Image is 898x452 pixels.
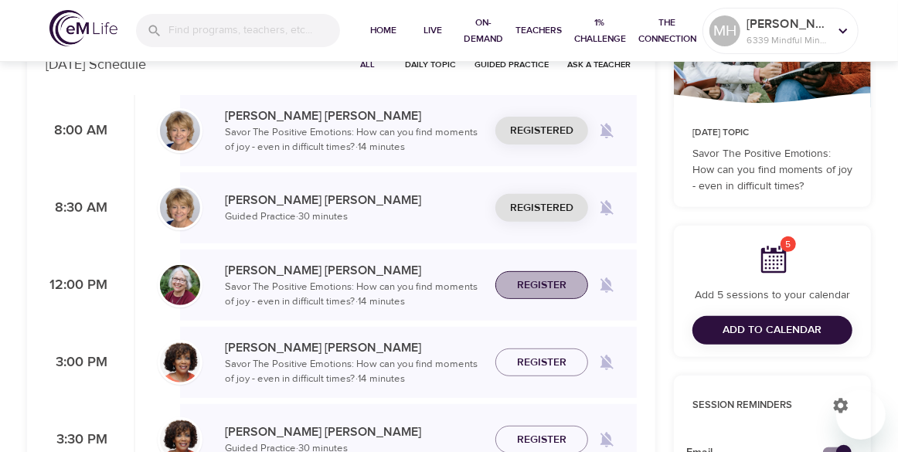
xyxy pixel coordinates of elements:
span: 5 [781,236,796,252]
span: Register [517,430,566,450]
p: [PERSON_NAME] [PERSON_NAME] [225,107,483,125]
span: Remind me when a class goes live every Friday at 8:30 AM [588,189,625,226]
span: Remind me when a class goes live every Friday at 3:00 PM [588,344,625,381]
span: Guided Practice [475,57,549,72]
span: Daily Topic [405,57,456,72]
p: [PERSON_NAME] [PERSON_NAME] [225,338,483,357]
span: Remind me when a class goes live every Friday at 8:00 AM [588,112,625,149]
p: 8:30 AM [46,198,107,219]
img: logo [49,10,117,46]
span: Register [517,353,566,372]
img: Lisa_Wickham-min.jpg [160,188,200,228]
div: MH [709,15,740,46]
span: On-Demand [464,15,503,47]
p: Savor The Positive Emotions: How can you find moments of joy - even in difficult times? · 14 minutes [225,280,483,310]
p: [DATE] Schedule [46,54,146,75]
p: Savor The Positive Emotions: How can you find moments of joy - even in difficult times? · 14 minutes [225,125,483,155]
span: 1% Challenge [574,15,626,47]
button: All [343,53,393,76]
p: Add 5 sessions to your calendar [692,287,852,304]
button: Registered [495,194,588,223]
button: Guided Practice [468,53,555,76]
p: [PERSON_NAME] back East [747,15,828,33]
p: Savor The Positive Emotions: How can you find moments of joy - even in difficult times? · 14 minutes [225,357,483,387]
iframe: Button to launch messaging window [836,390,886,440]
p: 12:00 PM [46,275,107,296]
p: [PERSON_NAME] [PERSON_NAME] [225,261,483,280]
span: Remind me when a class goes live every Friday at 12:00 PM [588,267,625,304]
p: [PERSON_NAME] [PERSON_NAME] [225,191,483,209]
span: Add to Calendar [723,321,822,340]
button: Daily Topic [399,53,462,76]
span: Ask a Teacher [567,57,631,72]
span: Teachers [515,22,562,39]
button: Ask a Teacher [561,53,637,76]
button: Register [495,271,588,300]
span: Registered [510,121,573,141]
p: Session Reminders [692,398,817,413]
button: Registered [495,117,588,145]
input: Find programs, teachers, etc... [168,14,340,47]
img: Janet_Jackson-min.jpg [160,342,200,382]
span: Register [517,276,566,295]
img: Lisa_Wickham-min.jpg [160,110,200,151]
p: 6339 Mindful Minutes [747,33,828,47]
span: Home [365,22,402,39]
button: Add to Calendar [692,316,852,345]
p: Guided Practice · 30 minutes [225,209,483,225]
p: Savor The Positive Emotions: How can you find moments of joy - even in difficult times? [692,146,852,195]
span: The Connection [638,15,696,47]
button: Register [495,348,588,377]
span: Registered [510,199,573,218]
span: All [349,57,386,72]
p: [DATE] Topic [692,126,852,140]
p: 3:30 PM [46,430,107,450]
img: Bernice_Moore_min.jpg [160,265,200,305]
p: [PERSON_NAME] [PERSON_NAME] [225,423,483,441]
span: Live [414,22,451,39]
p: 3:00 PM [46,352,107,373]
p: 8:00 AM [46,121,107,141]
